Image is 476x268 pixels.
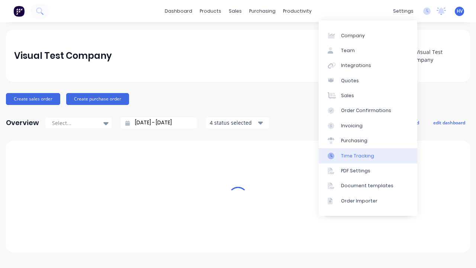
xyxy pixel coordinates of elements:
div: Time Tracking [341,153,374,159]
div: Order Importer [341,198,377,204]
a: Order Importer [319,194,417,208]
div: products [196,6,225,17]
div: productivity [279,6,315,17]
div: Quotes [341,77,359,84]
button: 4 status selected [206,117,269,128]
div: Order Confirmations [341,107,391,114]
div: Purchasing [341,137,367,144]
div: Document templates [341,182,393,189]
div: Sales [341,92,354,99]
a: Company [319,28,417,43]
img: Factory [13,6,25,17]
a: Document templates [319,178,417,193]
span: HV [457,8,463,15]
div: PDF Settings [341,167,370,174]
div: 4 status selected [210,119,257,127]
div: Invoicing [341,122,363,129]
a: PDF Settings [319,163,417,178]
a: dashboard [161,6,196,17]
div: sales [225,6,245,17]
a: Integrations [319,58,417,73]
div: Overview [6,115,39,130]
a: Time Tracking [319,148,417,163]
div: purchasing [245,6,279,17]
a: Purchasing [319,133,417,148]
a: Team [319,43,417,58]
button: Create sales order [6,93,60,105]
div: Visual Test Company [14,48,112,63]
a: Invoicing [319,118,417,133]
div: Company [341,32,365,39]
div: Integrations [341,62,371,69]
button: Create purchase order [66,93,129,105]
div: Team [341,47,355,54]
a: Quotes [319,73,417,88]
a: Sales [319,88,417,103]
button: edit dashboard [428,118,470,127]
img: Visual Test Company [410,48,462,64]
div: settings [389,6,417,17]
a: Order Confirmations [319,103,417,118]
